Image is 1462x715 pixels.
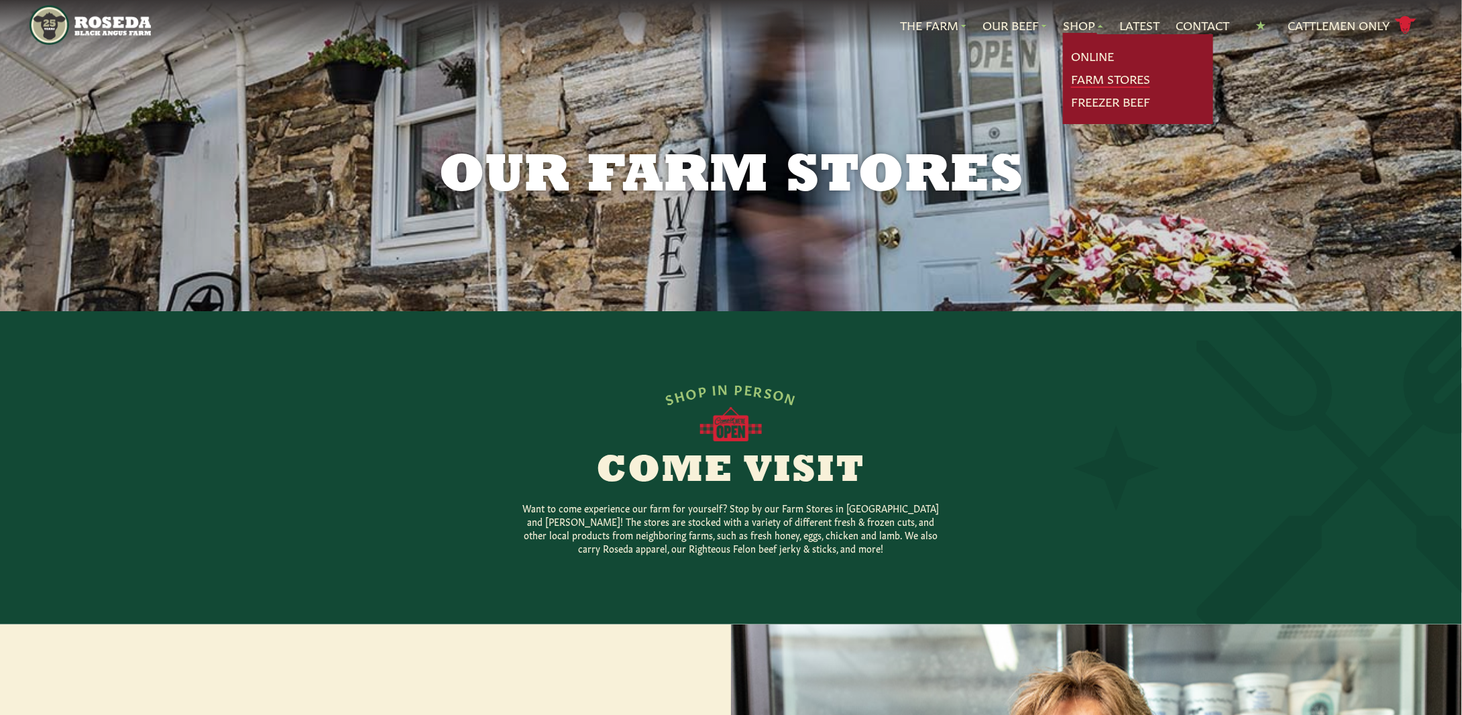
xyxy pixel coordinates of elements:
span: O [684,384,699,400]
h1: Our Farm Stores [388,150,1074,204]
a: Cattlemen Only [1288,13,1416,37]
span: H [673,386,687,404]
span: P [734,381,744,396]
a: Shop [1063,17,1103,34]
span: I [712,382,718,397]
span: N [783,389,799,406]
span: N [718,381,730,396]
span: P [697,382,708,398]
a: Contact [1176,17,1229,34]
span: S [763,384,775,400]
span: S [663,390,676,406]
div: SHOP IN PERSON [663,381,799,406]
img: https://roseda.com/wp-content/uploads/2021/05/roseda-25-header.png [30,5,152,45]
h2: Come Visit [473,453,989,490]
a: Our Beef [982,17,1047,34]
p: Want to come experience our farm for yourself? Stop by our Farm Stores in [GEOGRAPHIC_DATA] and [... [516,501,946,555]
span: E [744,382,754,397]
span: R [753,382,765,398]
a: Freezer Beef [1071,93,1150,111]
span: O [772,386,787,403]
a: The Farm [900,17,966,34]
a: Online [1071,48,1114,65]
a: Latest [1119,17,1160,34]
a: Farm Stores [1071,70,1150,88]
